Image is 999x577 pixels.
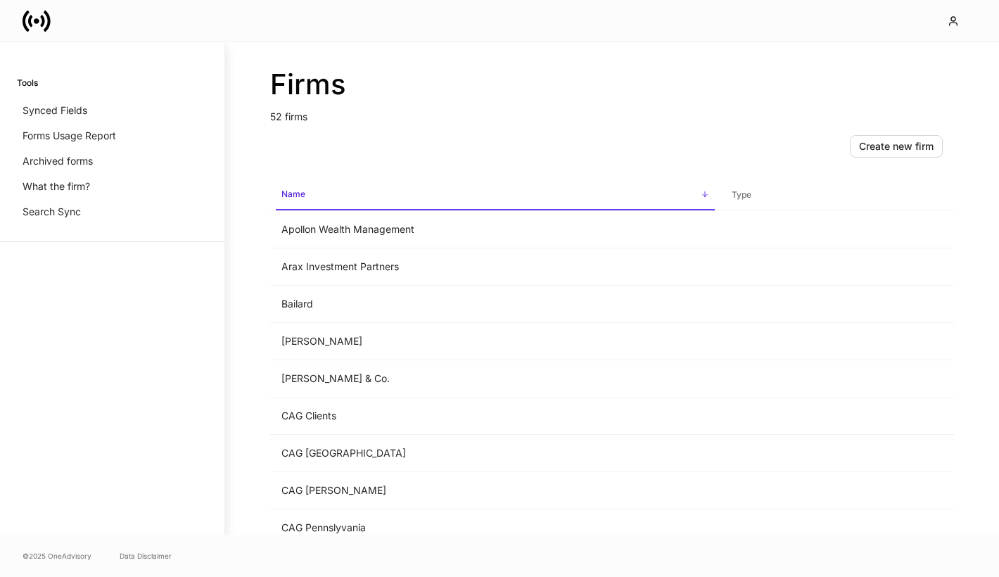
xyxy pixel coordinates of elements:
td: CAG Clients [270,398,720,435]
a: Archived forms [17,148,208,174]
a: Search Sync [17,199,208,224]
td: [PERSON_NAME] & Co. [270,360,720,398]
h6: Tools [17,76,38,89]
td: Arax Investment Partners [270,248,720,286]
a: Forms Usage Report [17,123,208,148]
td: CAG [GEOGRAPHIC_DATA] [270,435,720,472]
span: Type [726,181,948,210]
p: Synced Fields [23,103,87,118]
h6: Name [281,187,305,201]
a: Synced Fields [17,98,208,123]
span: © 2025 OneAdvisory [23,550,91,562]
button: Create new firm [850,135,943,158]
div: Create new firm [859,141,934,151]
h6: Type [732,188,751,201]
td: Bailard [270,286,720,323]
a: Data Disclaimer [120,550,172,562]
p: 52 firms [270,101,954,124]
td: CAG Pennslyvania [270,509,720,547]
td: [PERSON_NAME] [270,323,720,360]
a: What the firm? [17,174,208,199]
td: CAG [PERSON_NAME] [270,472,720,509]
p: What the firm? [23,179,90,194]
p: Archived forms [23,154,93,168]
h2: Firms [270,68,954,101]
p: Search Sync [23,205,81,219]
p: Forms Usage Report [23,129,116,143]
span: Name [276,180,715,210]
td: Apollon Wealth Management [270,211,720,248]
